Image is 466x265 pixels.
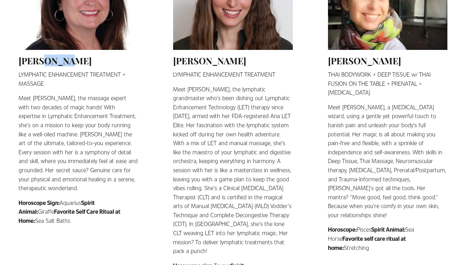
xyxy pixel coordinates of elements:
p: Meet [PERSON_NAME], the lymphatic grandmaster who's been dishing out Lymphatic Enhancement Techno... [173,85,293,256]
strong: Horoscope: [328,226,357,233]
p: Aquarius Giraffe Sea Salt Baths [19,198,138,225]
strong: Horoscope Sign: [19,199,60,206]
p: Meet [PERSON_NAME], the massage expert with two decades of magic hands! With expertise in Lymphat... [19,93,138,193]
p: LYMPHATIC ENHANCEMENT TREATMENT + MASSAGE [19,70,138,88]
h2: [PERSON_NAME] [19,55,138,66]
p: Meet [PERSON_NAME], a [MEDICAL_DATA] wizard, using a gentle yet powerful touch to banish pain and... [328,103,447,220]
h2: [PERSON_NAME] [328,55,447,66]
strong: Spirit Animal: [371,226,405,233]
strong: Favorite self care ritual at home: [328,235,407,251]
p: LYMPHATIC ENHANCEMENT TREATMENT [173,70,293,79]
p: Pisces Sea Horse Stretching [328,225,447,252]
p: THAI BODYWORK + DEEP TISSUE w/ THAI FUSION ON THE TABLE + PRENATAL + [MEDICAL_DATA] [328,70,447,97]
h2: [PERSON_NAME] [173,55,293,66]
strong: Favorite Self Care Ritual at Home: [19,208,122,224]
